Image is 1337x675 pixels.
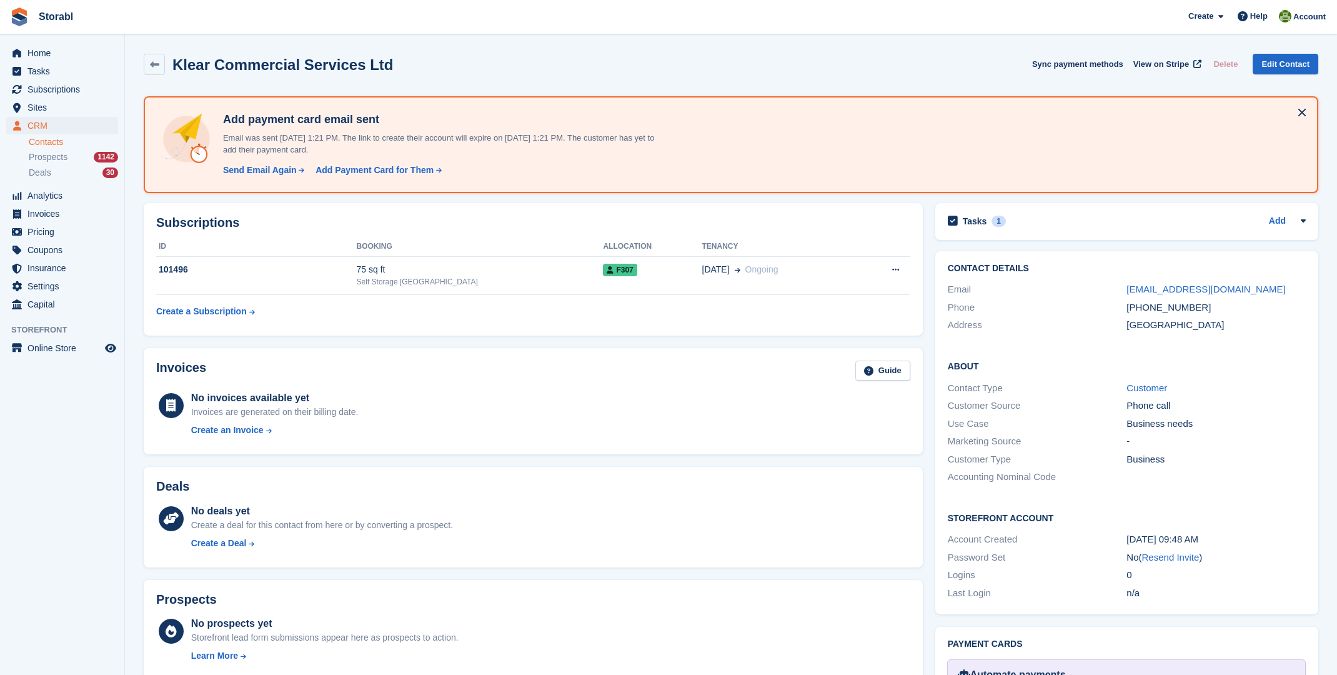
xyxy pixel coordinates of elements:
h2: Payment cards [948,639,1306,649]
h2: Tasks [963,216,987,227]
div: n/a [1126,586,1306,601]
a: Create a Deal [191,537,453,550]
img: add-payment-card-4dbda4983b697a7845d177d07a5d71e8a16f1ec00487972de202a45f1e8132f5.svg [160,112,213,166]
a: menu [6,223,118,241]
div: 1142 [94,152,118,162]
div: Logins [948,568,1127,582]
a: Learn More [191,649,459,662]
div: Invoices are generated on their billing date. [191,406,359,419]
div: - [1126,434,1306,449]
h2: Storefront Account [948,511,1306,524]
th: ID [156,237,357,257]
div: Last Login [948,586,1127,601]
div: Password Set [948,551,1127,565]
span: Prospects [29,151,67,163]
div: [PHONE_NUMBER] [1126,301,1306,315]
a: menu [6,44,118,62]
span: Account [1293,11,1326,23]
a: Customer [1126,382,1167,393]
a: menu [6,117,118,134]
span: Invoices [27,205,102,222]
a: Create a Subscription [156,300,255,323]
span: Storefront [11,324,124,336]
div: Create an Invoice [191,424,264,437]
a: View on Stripe [1128,54,1204,74]
div: Send Email Again [223,164,297,177]
div: Business [1126,452,1306,467]
a: menu [6,259,118,277]
div: [DATE] 09:48 AM [1126,532,1306,547]
div: 75 sq ft [357,263,604,276]
div: No prospects yet [191,616,459,631]
a: menu [6,241,118,259]
span: Settings [27,277,102,295]
div: 1 [992,216,1006,227]
a: Resend Invite [1142,552,1200,562]
div: Customer Type [948,452,1127,467]
h2: Prospects [156,592,217,607]
h2: Subscriptions [156,216,910,230]
div: Create a deal for this contact from here or by converting a prospect. [191,519,453,532]
span: Capital [27,296,102,313]
a: Create an Invoice [191,424,359,437]
span: Home [27,44,102,62]
span: Deals [29,167,51,179]
div: No [1126,551,1306,565]
div: Accounting Nominal Code [948,470,1127,484]
th: Allocation [603,237,702,257]
span: ( ) [1139,552,1203,562]
h4: Add payment card email sent [218,112,655,127]
span: Ongoing [745,264,778,274]
div: Create a Subscription [156,305,247,318]
div: 30 [102,167,118,178]
div: Email [948,282,1127,297]
a: menu [6,81,118,98]
a: Deals 30 [29,166,118,179]
div: Add Payment Card for Them [316,164,434,177]
span: Sites [27,99,102,116]
button: Delete [1208,54,1243,74]
span: Analytics [27,187,102,204]
a: menu [6,62,118,80]
a: Contacts [29,136,118,148]
span: Pricing [27,223,102,241]
h2: About [948,359,1306,372]
span: [DATE] [702,263,730,276]
div: Customer Source [948,399,1127,413]
a: menu [6,205,118,222]
div: 0 [1126,568,1306,582]
span: View on Stripe [1133,58,1189,71]
a: menu [6,339,118,357]
span: Online Store [27,339,102,357]
span: Coupons [27,241,102,259]
span: Insurance [27,259,102,277]
div: Learn More [191,649,238,662]
a: [EMAIL_ADDRESS][DOMAIN_NAME] [1126,284,1285,294]
h2: Deals [156,479,189,494]
h2: Invoices [156,361,206,381]
div: No invoices available yet [191,391,359,406]
div: Marketing Source [948,434,1127,449]
div: Business needs [1126,417,1306,431]
span: Subscriptions [27,81,102,98]
a: menu [6,99,118,116]
div: Use Case [948,417,1127,431]
a: Add [1269,214,1286,229]
div: Create a Deal [191,537,247,550]
a: menu [6,277,118,295]
th: Tenancy [702,237,857,257]
a: Add Payment Card for Them [311,164,443,177]
div: Phone [948,301,1127,315]
a: Preview store [103,341,118,356]
div: [GEOGRAPHIC_DATA] [1126,318,1306,332]
div: 101496 [156,263,357,276]
button: Sync payment methods [1032,54,1123,74]
div: Phone call [1126,399,1306,413]
a: menu [6,296,118,313]
span: Tasks [27,62,102,80]
span: F307 [603,264,637,276]
div: Account Created [948,532,1127,547]
a: Guide [855,361,910,381]
div: Self Storage [GEOGRAPHIC_DATA] [357,276,604,287]
span: CRM [27,117,102,134]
